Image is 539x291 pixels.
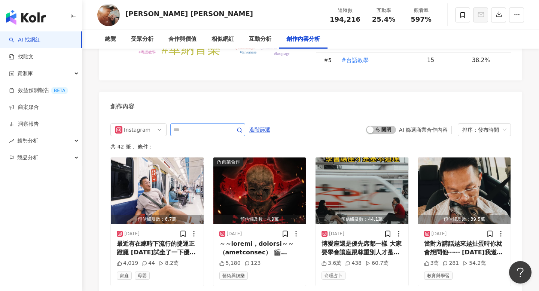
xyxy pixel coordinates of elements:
[240,50,257,54] tspan: #taiwanese
[117,260,138,267] div: 4,019
[105,35,116,44] div: 總覽
[286,35,320,44] div: 創作內容分析
[161,42,220,56] tspan: #華納音樂
[17,65,33,82] span: 資源庫
[407,7,435,14] div: 觀看率
[399,127,448,133] div: AI 篩選商業合作內容
[322,240,402,257] div: 博愛座還是優先席都一樣 大家要學會讓座跟尊重別人才是硬道理 倚老賣老的我絕對不允許
[411,16,432,23] span: 597%
[17,149,38,166] span: 競品分析
[322,260,341,267] div: 3.6萬
[17,132,38,149] span: 趨勢分析
[211,35,234,44] div: 相似網紅
[274,52,290,56] tspan: #language
[9,53,34,61] a: 找貼文
[330,7,360,14] div: 追蹤數
[316,157,408,224] img: post-image
[219,260,241,267] div: 5,180
[9,120,39,128] a: 洞察報告
[369,7,398,14] div: 互動率
[219,272,248,280] span: 藝術與娛樂
[117,272,132,280] span: 家庭
[111,157,204,224] button: 預估觸及數：6.7萬
[9,104,39,111] a: 商案媒合
[227,231,242,237] div: [DATE]
[418,215,511,224] div: 預估觸及數：39.5萬
[424,272,453,280] span: 教育與學習
[135,272,150,280] span: 母嬰
[372,16,395,23] span: 25.4%
[139,50,156,54] tspan: #粵語教學
[466,53,511,68] td: 38.2%
[324,56,335,64] div: # 5
[222,158,240,166] div: 商業合作
[213,215,306,224] div: 預估觸及數：4.9萬
[463,260,486,267] div: 54.2萬
[462,124,500,136] div: 排序：發布時間
[335,53,421,68] td: #台語教學
[424,240,505,257] div: 當對方講話越來越扯蛋時你就會想問他⋯⋯ [DATE]我邀請我兩個小女兒同台 [PERSON_NAME]斯一號 東東小公主 [PERSON_NAME]斯二號大[PERSON_NAME] #靠邀 #...
[6,10,46,25] img: logo
[9,87,68,94] a: 效益預測報告BETA
[365,260,389,267] div: 60.7萬
[472,56,503,64] div: 38.2%
[432,231,447,237] div: [DATE]
[110,144,511,150] div: 共 42 筆 ， 條件：
[131,35,153,44] div: 受眾分析
[142,260,155,267] div: 44
[330,15,360,23] span: 194,216
[111,157,204,224] img: post-image
[213,157,306,224] button: 商業合作預估觸及數：4.9萬
[117,240,198,257] div: 最近有在練時下流行的捷運正蹬腿 [DATE]試坐了一下優先席 深色的座椅很吸睛完美結合捷運的配色 座椅夠深很貼背符合人體工學 以往只開放給長者與行動不便的民眾 現在已開放大家使用喔 請遵守公共秩...
[341,53,369,68] button: #台語教學
[249,123,271,135] button: 進階篩選
[249,35,271,44] div: 互動分析
[244,260,261,267] div: 123
[124,124,148,136] div: Instagram
[97,4,120,26] img: KOL Avatar
[9,36,40,44] a: searchAI 找網紅
[111,215,204,224] div: 預估觸及數：6.7萬
[341,56,369,64] span: #台語教學
[329,231,344,237] div: [DATE]
[427,56,466,64] div: 15
[168,35,197,44] div: 合作與價值
[418,157,511,224] img: post-image
[322,272,345,280] span: 命理占卜
[125,9,253,18] div: [PERSON_NAME] [PERSON_NAME]
[110,102,134,111] div: 創作內容
[418,157,511,224] button: 預估觸及數：39.5萬
[316,215,408,224] div: 預估觸及數：44.1萬
[345,260,362,267] div: 438
[159,260,179,267] div: 8.2萬
[442,260,459,267] div: 281
[249,124,270,136] span: 進階篩選
[316,157,408,224] button: 預估觸及數：44.1萬
[219,240,300,257] div: ～～loremi，dolorsi～～ （ametconsec） 🎬 《adi》｜elit 🔥 ✦seddoeius temporin ✦ utl etd magna aliqu enima mi...
[9,138,14,144] span: rise
[124,231,140,237] div: [DATE]
[509,261,532,284] iframe: Help Scout Beacon - Open
[424,260,439,267] div: 3萬
[213,157,306,224] img: post-image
